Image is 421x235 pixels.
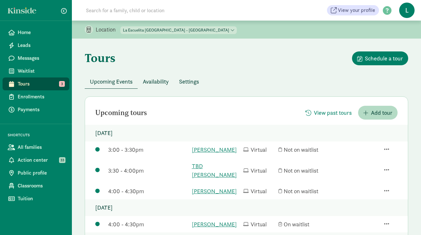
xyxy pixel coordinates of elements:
button: Schedule a tour [352,51,408,65]
div: Not on waitlist [279,187,327,195]
a: View your profile [327,5,379,15]
a: Tours 3 [3,77,69,90]
span: Public profile [18,169,64,177]
span: View past tours [314,108,352,117]
button: Upcoming Events [85,75,138,88]
span: Payments [18,106,64,113]
p: [DATE] [85,199,408,216]
a: Enrollments [3,90,69,103]
div: Virtual [243,166,275,175]
button: View past tours [300,106,357,120]
button: Add tour [358,106,398,120]
div: 4:00 - 4:30pm [108,220,189,229]
div: 4:00 - 4:30pm [108,187,189,195]
span: Tuition [18,195,64,203]
h1: Tours [85,51,116,64]
a: Home [3,26,69,39]
span: Waitlist [18,67,64,75]
a: Leads [3,39,69,52]
span: 33 [59,157,65,163]
div: Virtual [243,220,275,229]
div: Not on waitlist [279,166,327,175]
div: 3:30 - 4:00pm [108,166,189,175]
a: All families [3,141,69,154]
a: Tuition [3,192,69,205]
button: Settings [174,75,204,88]
div: Virtual [243,187,275,195]
span: L [399,3,415,18]
span: Enrollments [18,93,64,101]
span: Leads [18,41,64,49]
span: Availability [143,77,169,86]
a: Public profile [3,167,69,179]
a: Messages [3,52,69,65]
span: Home [18,29,64,36]
a: [PERSON_NAME] [192,220,240,229]
div: Not on waitlist [279,145,327,154]
button: Availability [138,75,174,88]
a: Classrooms [3,179,69,192]
div: On waitlist [279,220,327,229]
div: Virtual [243,145,275,154]
a: Waitlist [3,65,69,77]
h2: Upcoming tours [95,109,147,117]
span: Add tour [371,108,392,117]
a: View past tours [300,109,357,117]
span: Messages [18,54,64,62]
a: [PERSON_NAME] [192,187,240,195]
span: Tours [18,80,64,88]
span: 3 [59,81,65,87]
a: Payments [3,103,69,116]
span: Settings [179,77,199,86]
a: Action center 33 [3,154,69,167]
a: [PERSON_NAME] [192,145,240,154]
span: Action center [18,156,64,164]
iframe: Chat Widget [389,204,421,235]
span: Upcoming Events [90,77,133,86]
span: All families [18,143,64,151]
p: [DATE] [85,125,408,141]
a: TBD [PERSON_NAME] [192,162,240,179]
span: Classrooms [18,182,64,190]
input: Search for a family, child or location [82,4,262,17]
p: Location [96,26,120,33]
span: View your profile [338,6,375,14]
span: Schedule a tour [365,54,403,63]
div: 3:00 - 3:30pm [108,145,189,154]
